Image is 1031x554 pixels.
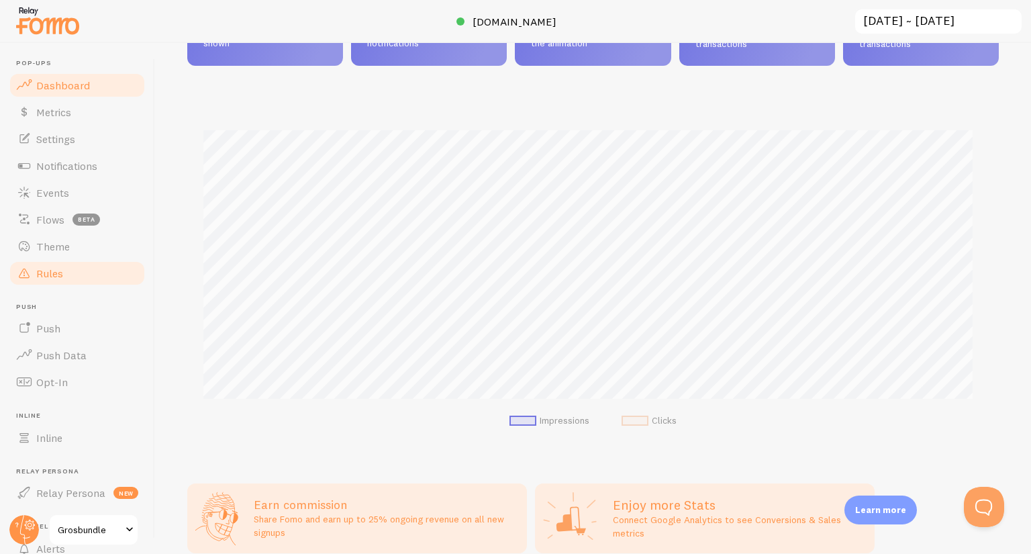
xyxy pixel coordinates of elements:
[36,159,97,173] span: Notifications
[844,496,917,524] div: Learn more
[543,492,597,545] img: Google Analytics
[36,431,62,445] span: Inline
[8,206,146,233] a: Flows beta
[8,126,146,152] a: Settings
[36,132,75,146] span: Settings
[254,512,519,539] p: Share Fomo and earn up to 25% ongoing revenue on all new signups
[113,487,138,499] span: new
[58,522,121,538] span: Grosbundle
[36,486,105,500] span: Relay Persona
[16,467,146,476] span: Relay Persona
[613,513,867,540] p: Connect Google Analytics to see Conversions & Sales metrics
[36,267,63,280] span: Rules
[8,233,146,260] a: Theme
[36,240,70,253] span: Theme
[254,497,519,512] h3: Earn commission
[8,315,146,342] a: Push
[535,483,875,553] a: Enjoy more Stats Connect Google Analytics to see Conversions & Sales metrics
[36,213,64,226] span: Flows
[36,79,90,92] span: Dashboard
[14,3,81,38] img: fomo-relay-logo-orange.svg
[36,322,60,335] span: Push
[8,342,146,369] a: Push Data
[36,105,71,119] span: Metrics
[8,179,146,206] a: Events
[855,504,906,516] p: Learn more
[8,152,146,179] a: Notifications
[16,412,146,420] span: Inline
[8,72,146,99] a: Dashboard
[964,487,1004,527] iframe: Help Scout Beacon - Open
[48,514,139,546] a: Grosbundle
[16,303,146,312] span: Push
[8,369,146,396] a: Opt-In
[72,214,100,226] span: beta
[613,496,867,514] h2: Enjoy more Stats
[8,99,146,126] a: Metrics
[8,424,146,451] a: Inline
[8,260,146,287] a: Rules
[36,186,69,199] span: Events
[36,349,87,362] span: Push Data
[509,415,589,427] li: Impressions
[8,479,146,506] a: Relay Persona new
[622,415,677,427] li: Clicks
[16,59,146,68] span: Pop-ups
[36,375,68,389] span: Opt-In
